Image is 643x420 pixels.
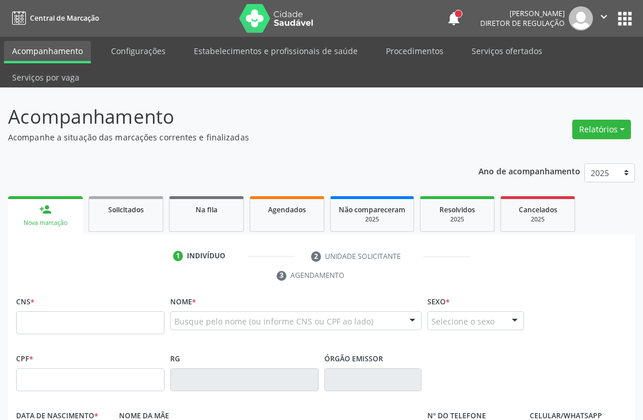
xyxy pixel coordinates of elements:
button: notifications [446,10,462,26]
span: Busque pelo nome (ou informe CNS ou CPF ao lado) [174,315,373,327]
button: apps [615,9,635,29]
span: Resolvidos [439,205,475,215]
a: Estabelecimentos e profissionais de saúde [186,41,366,61]
i:  [598,10,610,23]
div: Indivíduo [187,251,225,261]
span: Diretor de regulação [480,18,565,28]
span: Solicitados [108,205,144,215]
div: Nova marcação [16,219,75,227]
img: img [569,6,593,30]
p: Ano de acompanhamento [479,163,580,178]
span: Selecione o sexo [431,315,495,327]
label: Nome [170,293,196,311]
a: Configurações [103,41,174,61]
span: Cancelados [519,205,557,215]
label: RG [170,350,180,368]
a: Serviços por vaga [4,67,87,87]
span: Não compareceram [339,205,405,215]
label: CPF [16,350,33,368]
span: Agendados [268,205,306,215]
div: 2025 [339,215,405,224]
div: 2025 [428,215,486,224]
button: Relatórios [572,120,631,139]
span: Na fila [196,205,217,215]
span: Central de Marcação [30,13,99,23]
p: Acompanhe a situação das marcações correntes e finalizadas [8,131,447,143]
button:  [593,6,615,30]
a: Procedimentos [378,41,451,61]
div: 1 [173,251,183,261]
label: CNS [16,293,35,311]
div: person_add [39,203,52,216]
div: [PERSON_NAME] [480,9,565,18]
a: Central de Marcação [8,9,99,28]
p: Acompanhamento [8,102,447,131]
label: Sexo [427,293,450,311]
label: Órgão emissor [324,350,383,368]
a: Acompanhamento [4,41,91,63]
div: 2025 [509,215,567,224]
a: Serviços ofertados [464,41,550,61]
